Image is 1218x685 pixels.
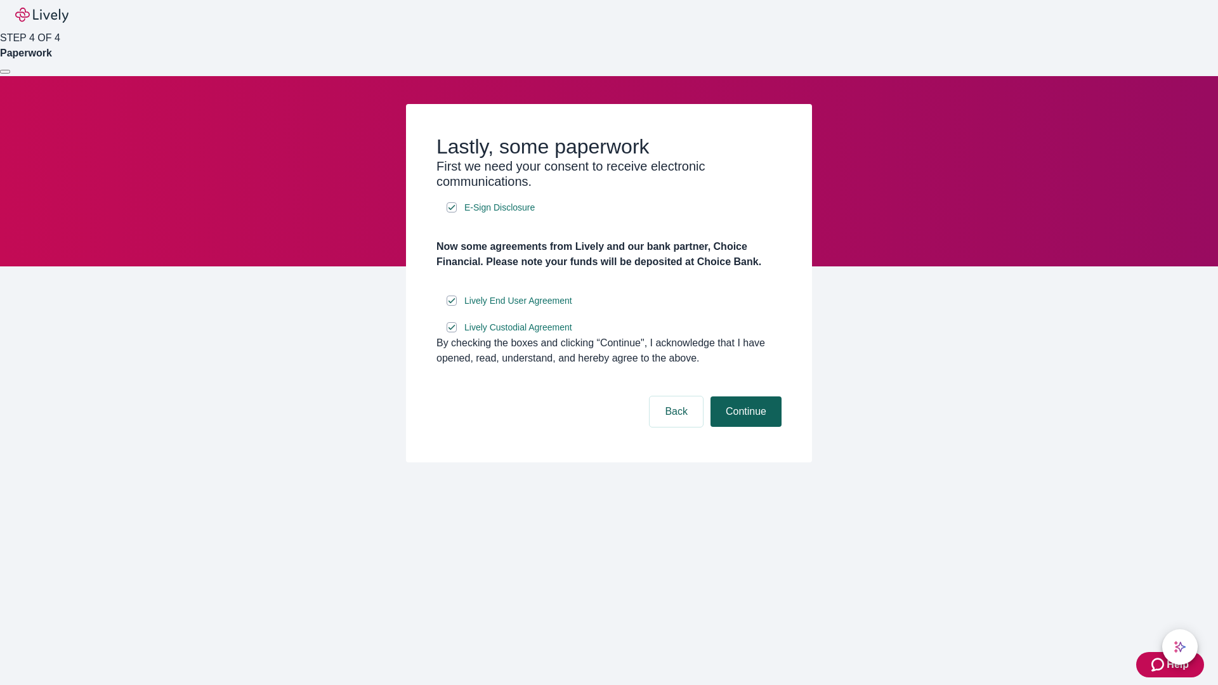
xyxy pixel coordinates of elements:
[1162,629,1198,665] button: chat
[15,8,69,23] img: Lively
[462,293,575,309] a: e-sign disclosure document
[436,159,782,189] h3: First we need your consent to receive electronic communications.
[1167,657,1189,672] span: Help
[436,239,782,270] h4: Now some agreements from Lively and our bank partner, Choice Financial. Please note your funds wi...
[464,201,535,214] span: E-Sign Disclosure
[1174,641,1186,653] svg: Lively AI Assistant
[464,294,572,308] span: Lively End User Agreement
[462,320,575,336] a: e-sign disclosure document
[464,321,572,334] span: Lively Custodial Agreement
[710,396,782,427] button: Continue
[650,396,703,427] button: Back
[436,134,782,159] h2: Lastly, some paperwork
[462,200,537,216] a: e-sign disclosure document
[436,336,782,366] div: By checking the boxes and clicking “Continue", I acknowledge that I have opened, read, understand...
[1151,657,1167,672] svg: Zendesk support icon
[1136,652,1204,677] button: Zendesk support iconHelp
